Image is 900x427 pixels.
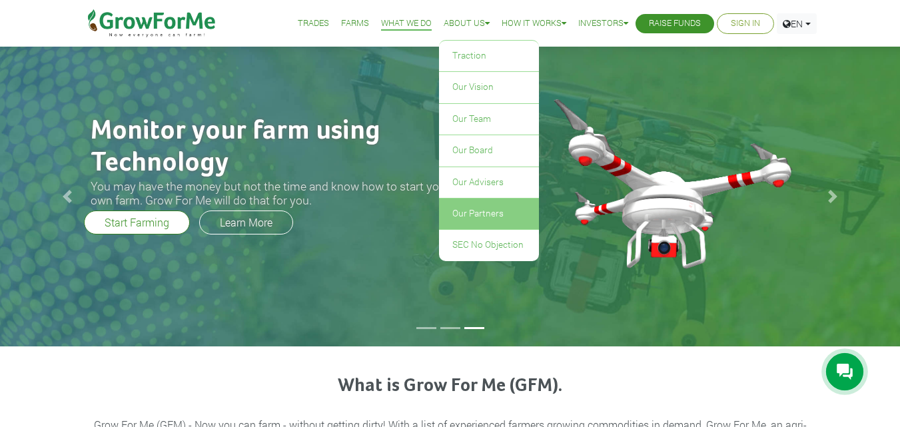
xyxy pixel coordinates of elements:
a: Our Board [439,135,539,166]
a: SEC No Objection [439,230,539,260]
a: EN [777,13,817,34]
a: Our Team [439,104,539,135]
h3: What is Grow For Me (GFM). [93,375,808,398]
h3: You may have the money but not the time and know how to start your own farm. Grow For Me will do ... [91,179,470,207]
img: growforme image [524,68,820,276]
a: Investors [578,17,628,31]
a: Sign In [731,17,760,31]
a: Our Partners [439,199,539,229]
h2: Monitor your farm using Technology [91,115,470,179]
a: Raise Funds [649,17,701,31]
a: Traction [439,41,539,71]
a: How it Works [502,17,566,31]
a: Our Advisers [439,167,539,198]
a: Farms [341,17,369,31]
a: Our Vision [439,72,539,103]
a: Start Farming [84,211,190,234]
a: What We Do [381,17,432,31]
a: About Us [444,17,490,31]
a: Learn More [199,211,293,234]
a: Trades [298,17,329,31]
